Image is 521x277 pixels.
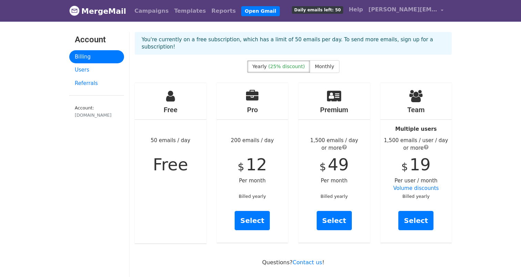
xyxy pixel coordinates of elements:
a: Select [398,211,433,230]
div: Per user / month [380,83,452,243]
div: Per month [298,83,370,243]
a: Referrals [69,77,124,90]
div: 1,500 emails / day or more [298,137,370,152]
h4: Pro [217,106,288,114]
span: 12 [246,155,267,174]
a: Select [235,211,270,230]
p: You're currently on a free subscription, which has a limit of 50 emails per day. To send more ema... [142,36,445,51]
a: Volume discounts [393,185,439,191]
a: Users [69,63,124,77]
span: $ [238,161,244,173]
a: Reports [209,4,239,18]
small: Account: [75,105,119,118]
span: Daily emails left: 50 [292,6,343,14]
span: [PERSON_NAME][EMAIL_ADDRESS][DOMAIN_NAME] [368,6,437,14]
span: $ [401,161,408,173]
h4: Team [380,106,452,114]
a: Billing [69,50,124,64]
strong: Multiple users [395,126,437,132]
span: $ [319,161,326,173]
span: 49 [328,155,349,174]
h3: Account [75,35,119,45]
span: Yearly [252,64,267,69]
span: Monthly [315,64,334,69]
span: Free [153,155,188,174]
div: 200 emails / day Per month [217,83,288,243]
a: Help [346,3,366,17]
img: MergeMail logo [69,6,80,16]
a: Open Gmail [241,6,279,16]
a: Select [317,211,352,230]
small: Billed yearly [239,194,266,199]
a: MergeMail [69,4,126,18]
p: Questions? ! [135,259,452,266]
span: 19 [410,155,431,174]
div: 50 emails / day [135,83,206,243]
small: Billed yearly [402,194,430,199]
small: Billed yearly [320,194,348,199]
a: Daily emails left: 50 [289,3,346,17]
div: 1,500 emails / user / day or more [380,137,452,152]
span: (25% discount) [268,64,305,69]
a: [PERSON_NAME][EMAIL_ADDRESS][DOMAIN_NAME] [366,3,446,19]
div: [DOMAIN_NAME] [75,112,119,118]
a: Templates [171,4,208,18]
h4: Free [135,106,206,114]
h4: Premium [298,106,370,114]
a: Campaigns [132,4,171,18]
a: Contact us [293,259,322,266]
